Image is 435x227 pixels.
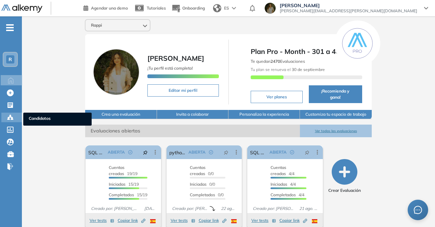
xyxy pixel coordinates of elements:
[251,216,276,225] button: Ver tests
[199,217,226,224] span: Copiar link
[232,7,236,10] img: arrow
[91,23,102,28] span: Rappi
[190,182,207,187] span: Iniciadas
[250,145,267,159] a: SQL Turbo
[328,159,361,194] button: Crear Evaluación
[182,5,205,11] span: Onboarding
[280,3,417,8] span: [PERSON_NAME]
[280,8,417,14] span: [PERSON_NAME][EMAIL_ADDRESS][PERSON_NAME][DOMAIN_NAME]
[190,165,206,176] span: Cuentas creadas
[85,125,300,137] span: Evaluaciones abiertas
[224,5,229,11] span: ES
[147,84,219,97] button: Editar mi perfil
[300,125,371,137] button: Ver todas las evaluaciones
[271,182,287,187] span: Iniciadas
[128,150,132,154] span: check-circle
[109,182,139,187] span: 15/19
[190,192,215,197] span: Completados
[6,27,14,28] i: -
[90,216,114,225] button: Ver tests
[188,149,206,155] span: ABIERTA
[147,54,204,62] span: [PERSON_NAME]
[300,110,371,119] button: Customiza tu espacio de trabajo
[85,110,157,119] button: Crea una evaluación
[88,145,105,159] a: SQL Operations Analyst
[271,165,294,176] span: 4/4
[209,150,213,154] span: check-circle
[171,216,195,225] button: Ver tests
[290,150,294,154] span: check-circle
[300,147,315,158] button: pushpin
[109,165,124,176] span: Cuentas creadas
[309,85,362,103] button: ¡Recomienda y gana!
[109,182,126,187] span: Iniciadas
[228,110,300,119] button: Personaliza la experiencia
[231,219,237,223] img: ESP
[219,147,234,158] button: pushpin
[118,217,145,224] span: Copiar link
[414,206,422,214] span: message
[169,205,210,212] span: Creado por: [PERSON_NAME]
[218,205,239,212] span: 22 ago. 2025
[269,149,287,155] span: ABIERTA
[109,192,147,197] span: 15/19
[118,216,145,225] button: Copiar link
[279,217,307,224] span: Copiar link
[190,182,215,187] span: 0/0
[83,3,128,12] a: Agendar una demo
[199,216,226,225] button: Copiar link
[271,165,286,176] span: Cuentas creadas
[93,49,139,95] img: Foto de perfil
[142,205,158,212] span: [DATE]
[305,150,309,155] span: pushpin
[190,192,224,197] span: 0/0
[147,66,193,71] span: ¡Tu perfil está completo!
[271,182,296,187] span: 4/4
[171,1,205,16] button: Onboarding
[251,91,303,103] button: Ver planes
[143,150,148,155] span: pushpin
[91,5,128,11] span: Agendar una demo
[109,192,134,197] span: Completados
[9,57,12,62] span: R
[147,5,166,11] span: Tutoriales
[108,149,125,155] span: ABIERTA
[271,192,304,197] span: 4/4
[296,205,320,212] span: 21 ago. 2025
[224,150,228,155] span: pushpin
[213,4,221,12] img: world
[190,165,214,176] span: 0/0
[279,216,307,225] button: Copiar link
[271,192,296,197] span: Completados
[251,46,362,57] span: Plan Pro - Month - 301 a 400
[312,219,317,223] img: ESP
[1,4,42,13] img: Logo
[88,205,141,212] span: Creado por: [PERSON_NAME]
[169,145,186,159] a: python support
[251,67,325,72] span: Tu plan se renueva el
[157,110,228,119] button: Invita a colaborar
[271,59,280,64] b: 2470
[250,205,296,212] span: Creado por: [PERSON_NAME]
[109,165,137,176] span: 19/19
[251,59,305,64] span: Te quedan Evaluaciones
[291,67,325,72] b: 30 de septiembre
[29,115,86,123] span: Candidatos
[328,187,361,194] span: Crear Evaluación
[138,147,153,158] button: pushpin
[150,219,156,223] img: ESP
